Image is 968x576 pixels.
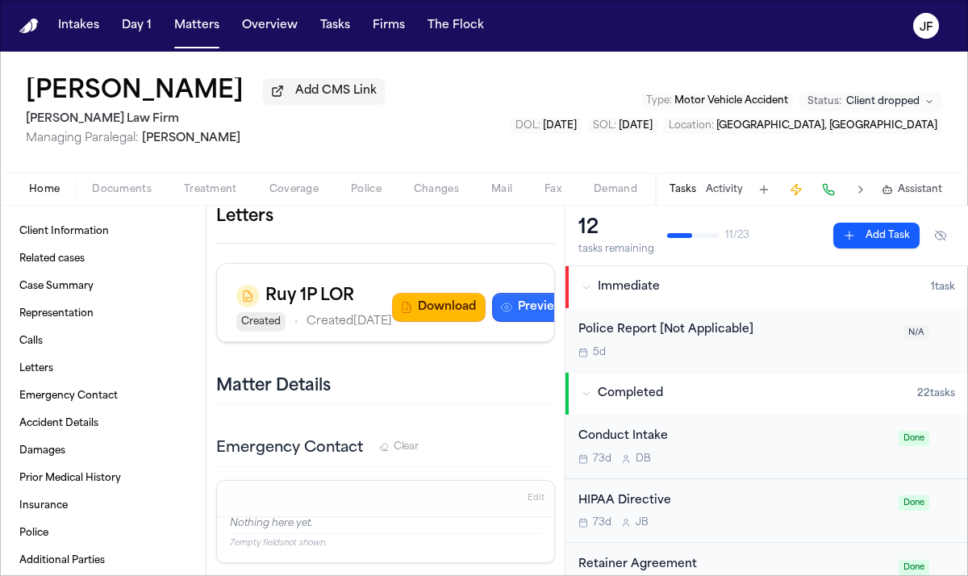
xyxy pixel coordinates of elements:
button: Edit SOL: 2027-07-24 [588,118,657,134]
span: 73d [593,516,611,529]
a: Emergency Contact [13,383,193,409]
span: Immediate [598,279,660,295]
button: Activity [706,183,743,196]
button: Create Immediate Task [785,178,807,201]
a: Home [19,19,39,34]
p: 7 empty fields not shown. [230,537,541,549]
span: Status: [807,95,841,108]
button: The Flock [421,11,490,40]
span: 11 / 23 [725,229,749,242]
button: Completed22tasks [565,373,968,415]
p: Created [DATE] [307,312,392,332]
button: Change status from Client dropped [799,92,942,111]
span: [GEOGRAPHIC_DATA], [GEOGRAPHIC_DATA] [716,121,937,131]
span: 5d [593,346,606,359]
div: Police Report [Not Applicable] [578,321,894,340]
button: Day 1 [115,11,158,40]
span: D B [636,453,651,465]
button: Download [392,293,486,322]
span: [PERSON_NAME] [142,132,240,144]
div: Open task: HIPAA Directive [565,479,968,544]
span: [DATE] [619,121,653,131]
span: Mail [491,183,512,196]
button: Add Task [833,223,920,248]
a: Letters [13,356,193,382]
button: Preview [492,293,574,322]
span: 22 task s [917,387,955,400]
span: Treatment [184,183,237,196]
h1: [PERSON_NAME] [26,77,244,106]
span: Done [899,560,929,575]
div: Open task: Conduct Intake [565,415,968,479]
div: Conduct Intake [578,428,889,446]
a: Accident Details [13,411,193,436]
button: Edit [523,486,549,511]
span: Clear [394,440,419,453]
a: Insurance [13,493,193,519]
button: Tasks [314,11,357,40]
span: Documents [92,183,152,196]
a: Prior Medical History [13,465,193,491]
button: Clear Emergency Contact [379,440,419,453]
a: Case Summary [13,273,193,299]
button: Edit DOL: 2025-07-24 [511,118,582,134]
h2: Matter Details [216,375,331,398]
span: Created [236,312,286,332]
span: Client dropped [846,95,920,108]
h2: [PERSON_NAME] Law Firm [26,110,385,129]
a: Damages [13,438,193,464]
a: Police [13,520,193,546]
span: Motor Vehicle Accident [674,96,788,106]
span: Managing Paralegal: [26,132,139,144]
button: Overview [236,11,304,40]
span: Type : [646,96,672,106]
span: DOL : [515,121,540,131]
span: SOL : [593,121,616,131]
a: Additional Parties [13,548,193,574]
span: Completed [598,386,663,402]
span: Home [29,183,60,196]
button: Matters [168,11,226,40]
p: Nothing here yet. [230,517,541,533]
a: Representation [13,301,193,327]
a: Client Information [13,219,193,244]
button: Edit Location: Conroe, TX [664,118,942,134]
button: Edit matter name [26,77,244,106]
button: Immediate1task [565,266,968,308]
span: Location : [669,121,714,131]
button: Add Task [753,178,775,201]
span: Police [351,183,382,196]
h3: Emergency Contact [216,437,363,460]
h3: Ruy 1P LOR [265,283,354,309]
div: Open task: Police Report [Not Applicable] [565,308,968,372]
span: • [294,312,298,332]
span: [DATE] [543,121,577,131]
span: J B [636,516,649,529]
span: Done [899,431,929,446]
span: Demand [594,183,637,196]
button: Add CMS Link [263,78,385,104]
div: Retainer Agreement [578,556,889,574]
button: Edit Type: Motor Vehicle Accident [641,93,793,109]
span: Coverage [269,183,319,196]
button: Make a Call [817,178,840,201]
div: HIPAA Directive [578,492,889,511]
span: 1 task [931,281,955,294]
span: Edit [528,493,544,504]
button: Assistant [882,183,942,196]
span: Fax [544,183,561,196]
span: Add CMS Link [295,83,377,99]
button: Intakes [52,11,106,40]
button: Firms [366,11,411,40]
span: Assistant [898,183,942,196]
span: N/A [903,325,929,340]
img: Finch Logo [19,19,39,34]
a: Calls [13,328,193,354]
